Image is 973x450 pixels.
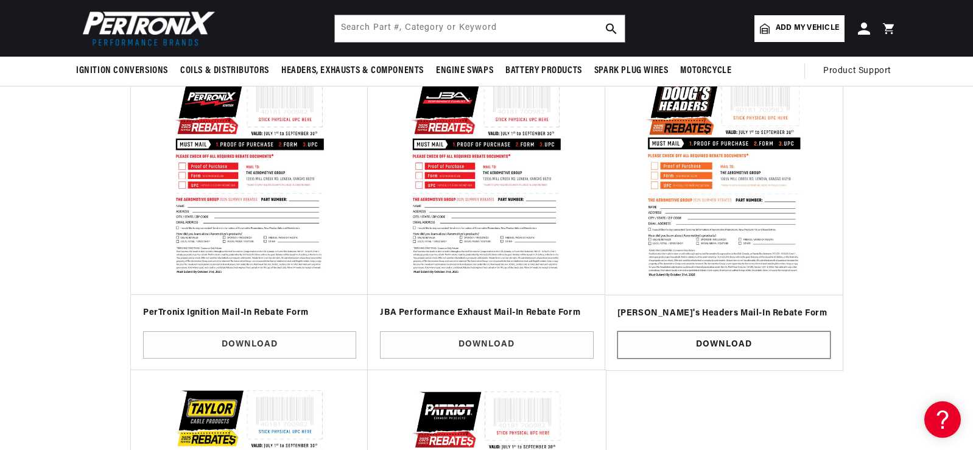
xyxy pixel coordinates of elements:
[174,57,275,85] summary: Coils & Distributors
[598,15,625,42] button: search button
[76,57,174,85] summary: Ignition Conversions
[180,65,269,77] span: Coils & Distributors
[76,7,216,49] img: Pertronix
[588,57,675,85] summary: Spark Plug Wires
[594,65,669,77] span: Spark Plug Wires
[143,69,356,282] img: PerTronix Ignition Mail-In Rebate Form
[614,66,834,286] img: Doug's Headers Mail-In Rebate Form
[617,331,831,359] a: Download
[143,331,356,359] a: Download
[380,307,593,319] h3: JBA Performance Exhaust Mail-In Rebate Form
[674,57,737,85] summary: Motorcycle
[499,57,588,85] summary: Battery Products
[680,65,731,77] span: Motorcycle
[754,15,845,42] a: Add my vehicle
[617,308,831,320] h3: [PERSON_NAME]'s Headers Mail-In Rebate Form
[143,307,356,319] h3: PerTronix Ignition Mail-In Rebate Form
[823,57,897,86] summary: Product Support
[76,65,168,77] span: Ignition Conversions
[335,15,625,42] input: Search Part #, Category or Keyword
[505,65,582,77] span: Battery Products
[275,57,430,85] summary: Headers, Exhausts & Components
[430,57,499,85] summary: Engine Swaps
[823,65,891,78] span: Product Support
[380,69,593,282] img: JBA Performance Exhaust Mail-In Rebate Form
[380,331,593,359] a: Download
[436,65,493,77] span: Engine Swaps
[281,65,424,77] span: Headers, Exhausts & Components
[776,23,839,34] span: Add my vehicle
